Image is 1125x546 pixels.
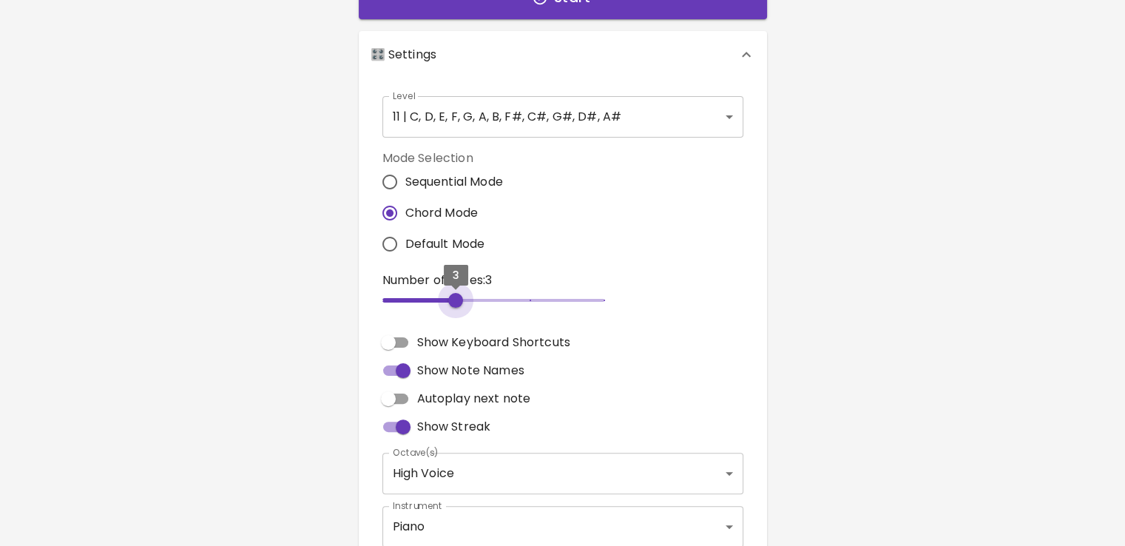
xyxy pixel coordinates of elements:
[382,453,743,494] div: High Voice
[417,390,531,408] span: Autoplay next note
[405,173,503,191] span: Sequential Mode
[382,96,743,138] div: 11 | C, D, E, F, G, A, B, F#, C#, G#, D#, A#
[393,446,439,459] label: Octave(s)
[417,362,524,380] span: Show Note Names
[405,235,485,253] span: Default Mode
[393,499,442,512] label: Instrument
[382,149,515,166] label: Mode Selection
[453,268,459,283] span: 3
[417,334,570,351] span: Show Keyboard Shortcuts
[393,90,416,102] label: Level
[417,418,491,436] span: Show Streak
[405,204,479,222] span: Chord Mode
[359,31,767,78] div: 🎛️ Settings
[371,46,437,64] p: 🎛️ Settings
[382,272,604,289] p: Number of Notes: 3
